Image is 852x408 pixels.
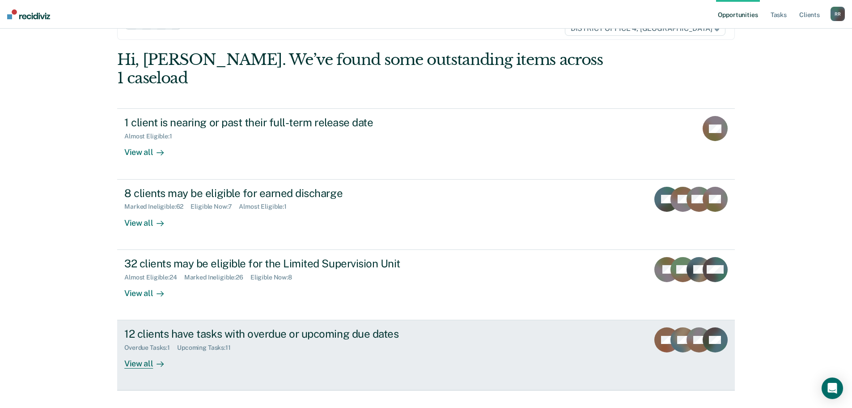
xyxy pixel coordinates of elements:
[250,274,299,281] div: Eligible Now : 8
[124,352,174,369] div: View all
[124,133,179,140] div: Almost Eligible : 1
[124,281,174,298] div: View all
[117,108,735,179] a: 1 client is nearing or past their full-term release dateAlmost Eligible:1View all
[124,274,184,281] div: Almost Eligible : 24
[117,51,611,87] div: Hi, [PERSON_NAME]. We’ve found some outstanding items across 1 caseload
[117,180,735,250] a: 8 clients may be eligible for earned dischargeMarked Ineligible:62Eligible Now:7Almost Eligible:1...
[124,140,174,158] div: View all
[831,7,845,21] div: R R
[124,116,438,129] div: 1 client is nearing or past their full-term release date
[177,344,238,352] div: Upcoming Tasks : 11
[124,187,438,200] div: 8 clients may be eligible for earned discharge
[124,257,438,270] div: 32 clients may be eligible for the Limited Supervision Unit
[831,7,845,21] button: RR
[117,250,735,320] a: 32 clients may be eligible for the Limited Supervision UnitAlmost Eligible:24Marked Ineligible:26...
[124,327,438,340] div: 12 clients have tasks with overdue or upcoming due dates
[117,320,735,391] a: 12 clients have tasks with overdue or upcoming due datesOverdue Tasks:1Upcoming Tasks:11View all
[191,203,239,210] div: Eligible Now : 7
[7,9,50,19] img: Recidiviz
[239,203,294,210] div: Almost Eligible : 1
[822,378,843,399] div: Open Intercom Messenger
[124,210,174,228] div: View all
[184,274,250,281] div: Marked Ineligible : 26
[124,203,191,210] div: Marked Ineligible : 62
[124,344,177,352] div: Overdue Tasks : 1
